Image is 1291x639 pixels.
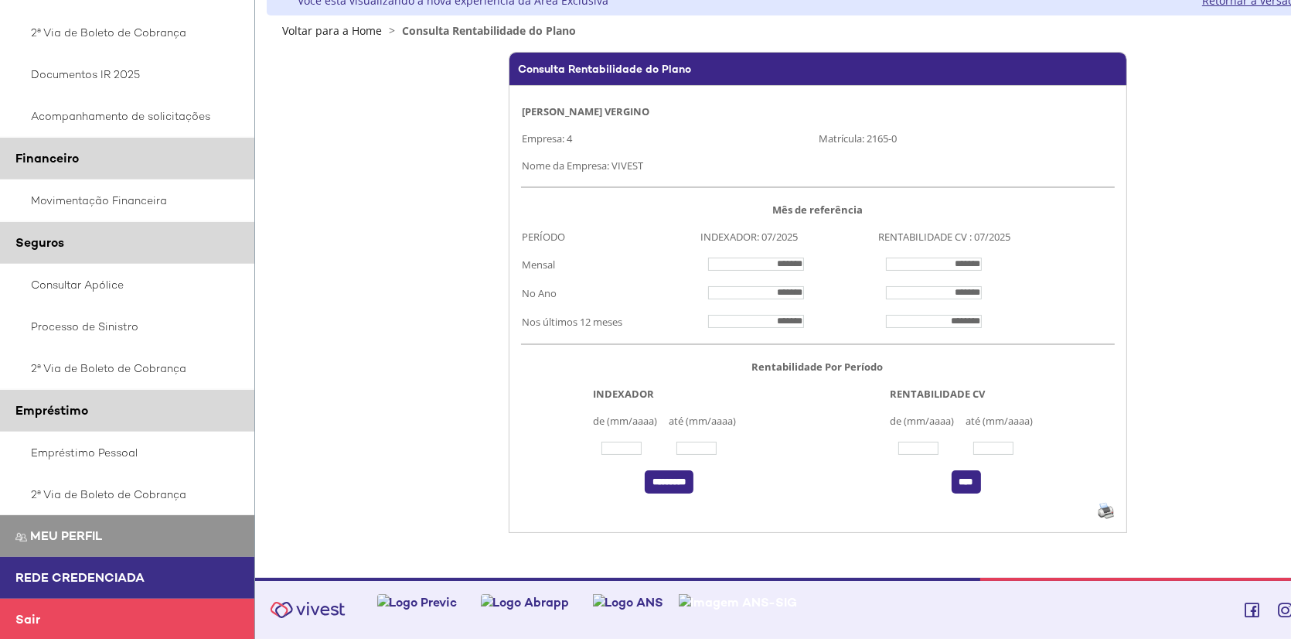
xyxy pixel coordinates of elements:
span: Empréstimo [15,402,88,419]
b: Rentabilidade Por Período [752,360,884,374]
span: Consulta Rentabilidade do Plano [402,23,576,38]
td: No Ano [521,278,699,307]
span: Financeiro [15,150,79,166]
span: Seguros [15,234,64,251]
img: Vivest [261,593,354,627]
div: Consulta Rentabilidade do Plano [509,52,1127,85]
img: Imagem ANS-SIG [679,594,798,610]
td: até (mm/aaaa) [667,407,746,434]
span: Meu perfil [30,528,102,544]
span: > [385,23,399,38]
a: Voltar para a Home [282,23,382,38]
td: RENTABILIDADE CV : 07/2025 [877,223,1114,250]
td: INDEXADOR: 07/2025 [699,223,877,250]
td: de (mm/aaaa) [889,407,965,434]
span: Rede Credenciada [15,569,145,586]
td: até (mm/aaaa) [964,407,1043,434]
img: Meu perfil [15,531,27,543]
td: Mensal [521,250,699,278]
span: Sair [15,611,40,627]
td: [PERSON_NAME] VERGINO [521,97,1115,125]
td: Nome da Empresa: VIVEST [521,152,1115,179]
td: Nos últimos 12 meses [521,307,699,336]
td: Matrícula: 2165-0 [818,125,1115,152]
b: INDEXADOR [594,387,655,401]
img: Logo ANS [593,594,664,610]
section: <span lang="pt-BR" dir="ltr">FunCESP - Participante Consulta a Rentabilidade do Plano</span> [359,52,1277,548]
img: Logo Abrapp [481,594,570,610]
b: Mês de referência [772,203,863,217]
footer: Vivest [255,578,1291,639]
td: PERÍODO [521,223,699,250]
img: printer_off.png [1098,501,1115,521]
img: Logo Previc [377,594,458,610]
td: Empresa: 4 [521,125,818,152]
td: de (mm/aaaa) [592,407,668,434]
b: RENTABILIDADE CV [891,387,986,401]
